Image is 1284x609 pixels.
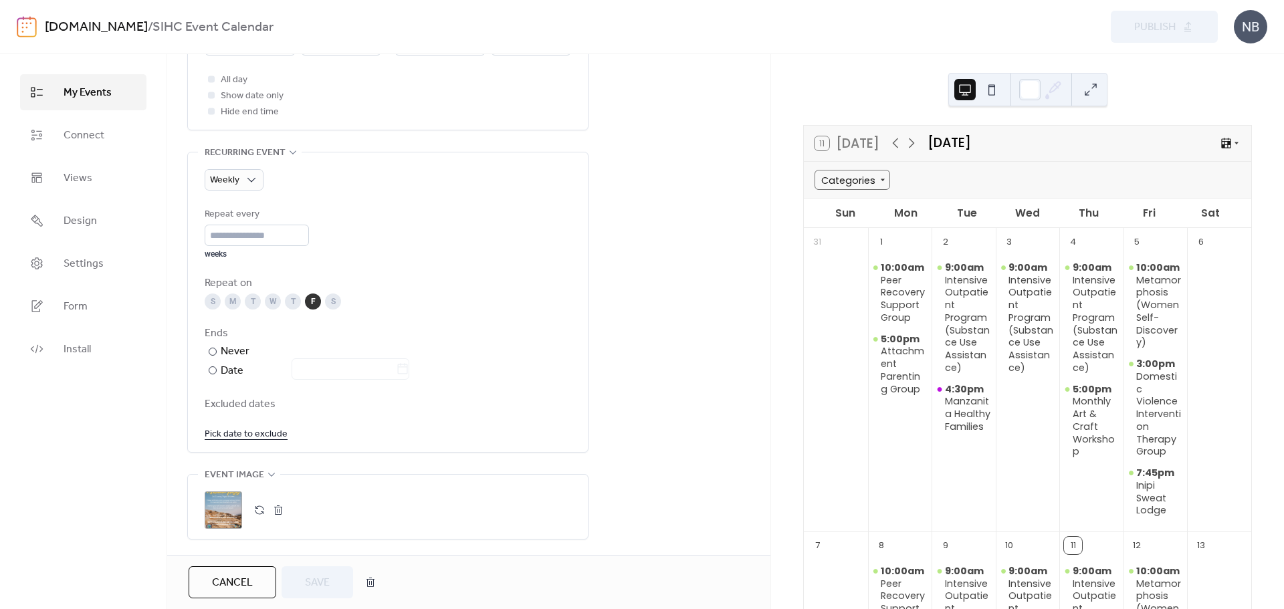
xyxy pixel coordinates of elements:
[64,85,112,101] span: My Events
[881,274,926,324] div: Peer Recovery Support Group
[64,299,88,315] span: Form
[875,199,936,227] div: Mon
[1119,199,1180,227] div: Fri
[205,467,264,483] span: Event image
[205,275,568,291] div: Repeat on
[205,396,571,412] span: Excluded dates
[221,362,409,380] div: Date
[1234,10,1267,43] div: NB
[1136,261,1182,274] span: 10:00am
[64,170,92,187] span: Views
[64,256,104,272] span: Settings
[1136,467,1176,479] span: 7:45pm
[1136,479,1182,517] div: Inipi Sweat Lodge
[20,203,146,239] a: Design
[17,16,37,37] img: logo
[285,293,301,310] div: T
[873,233,890,251] div: 1
[64,213,97,229] span: Design
[809,537,826,554] div: 7
[945,383,986,396] span: 4:30pm
[212,575,253,591] span: Cancel
[205,249,309,259] div: weeks
[996,261,1060,374] div: Intensive Outpatient Program (Substance Use Assistance)
[265,293,281,310] div: W
[936,199,997,227] div: Tue
[1000,537,1018,554] div: 10
[20,74,146,110] a: My Events
[945,565,986,578] span: 9:00am
[1128,233,1146,251] div: 5
[997,199,1058,227] div: Wed
[245,293,261,310] div: T
[45,15,148,40] a: [DOMAIN_NAME]
[936,233,954,251] div: 2
[1180,199,1241,227] div: Sat
[932,261,996,374] div: Intensive Outpatient Program (Substance Use Assistance)
[868,333,932,396] div: Attachment Parenting Group
[868,261,932,324] div: Peer Recovery Support Group
[64,342,91,358] span: Install
[1136,358,1177,370] span: 3:00pm
[1073,383,1113,396] span: 5:00pm
[148,15,152,40] b: /
[152,15,274,40] b: SIHC Event Calendar
[815,199,875,227] div: Sun
[1192,537,1210,554] div: 13
[1064,537,1081,554] div: 11
[928,134,971,153] div: [DATE]
[881,345,926,395] div: Attachment Parenting Group
[881,333,922,346] span: 5:00pm
[1064,233,1081,251] div: 4
[1073,261,1113,274] span: 9:00am
[873,537,890,554] div: 8
[325,293,341,310] div: S
[881,565,926,578] span: 10:00am
[1136,565,1182,578] span: 10:00am
[20,331,146,367] a: Install
[205,145,286,161] span: Recurring event
[1136,370,1182,458] div: Domestic Violence Intervention Therapy Group
[189,566,276,598] button: Cancel
[205,207,306,223] div: Repeat every
[1136,274,1182,349] div: Metamorphosis (Women Self-Discovery)
[225,293,241,310] div: M
[20,245,146,281] a: Settings
[1008,261,1049,274] span: 9:00am
[221,344,250,360] div: Never
[205,293,221,310] div: S
[1008,274,1054,374] div: Intensive Outpatient Program (Substance Use Assistance)
[221,72,247,88] span: All day
[20,288,146,324] a: Form
[1059,261,1123,374] div: Intensive Outpatient Program (Substance Use Assistance)
[221,104,279,120] span: Hide end time
[1123,358,1188,458] div: Domestic Violence Intervention Therapy Group
[932,383,996,433] div: Manzanita Healthy Families
[20,117,146,153] a: Connect
[205,427,288,443] span: Pick date to exclude
[1073,274,1118,374] div: Intensive Outpatient Program (Substance Use Assistance)
[205,326,568,342] div: Ends
[1123,467,1188,517] div: Inipi Sweat Lodge
[1000,233,1018,251] div: 3
[1073,395,1118,458] div: Monthly Art & Craft Workshop
[64,128,104,144] span: Connect
[1123,261,1188,349] div: Metamorphosis (Women Self-Discovery)
[945,261,986,274] span: 9:00am
[205,554,262,570] span: Event links
[1128,537,1146,554] div: 12
[305,293,321,310] div: F
[1058,199,1119,227] div: Thu
[809,233,826,251] div: 31
[205,491,242,529] div: ;
[221,88,284,104] span: Show date only
[1073,565,1113,578] span: 9:00am
[936,537,954,554] div: 9
[1192,233,1210,251] div: 6
[945,274,990,374] div: Intensive Outpatient Program (Substance Use Assistance)
[210,171,239,189] span: Weekly
[20,160,146,196] a: Views
[881,261,926,274] span: 10:00am
[1059,383,1123,458] div: Monthly Art & Craft Workshop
